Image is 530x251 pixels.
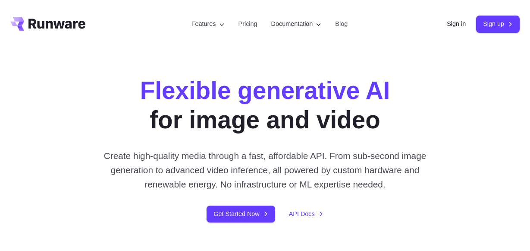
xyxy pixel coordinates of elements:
[335,19,348,29] a: Blog
[289,209,323,219] a: API Docs
[271,19,322,29] label: Documentation
[447,19,466,29] a: Sign in
[140,77,390,104] strong: Flexible generative AI
[102,149,428,192] p: Create high-quality media through a fast, affordable API. From sub-second image generation to adv...
[207,206,275,222] a: Get Started Now
[140,76,390,135] h1: for image and video
[191,19,225,29] label: Features
[238,19,257,29] a: Pricing
[10,17,85,31] a: Go to /
[476,16,520,32] a: Sign up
